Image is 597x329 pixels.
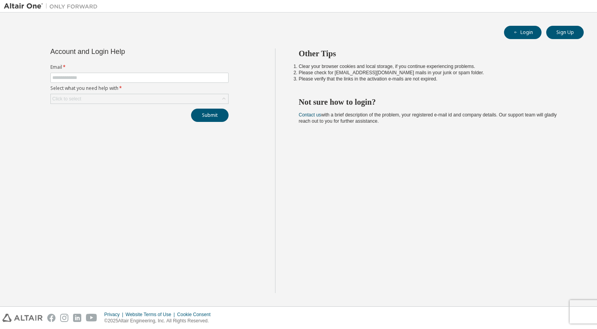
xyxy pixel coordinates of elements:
li: Please verify that the links in the activation e-mails are not expired. [299,76,570,82]
div: Account and Login Help [50,48,193,55]
img: youtube.svg [86,314,97,322]
p: © 2025 Altair Engineering, Inc. All Rights Reserved. [104,318,215,324]
label: Select what you need help with [50,85,229,91]
div: Click to select [52,96,81,102]
h2: Not sure how to login? [299,97,570,107]
img: Altair One [4,2,102,10]
div: Privacy [104,311,125,318]
label: Email [50,64,229,70]
button: Login [504,26,542,39]
div: Click to select [51,94,228,104]
li: Clear your browser cookies and local storage, if you continue experiencing problems. [299,63,570,70]
img: facebook.svg [47,314,55,322]
button: Submit [191,109,229,122]
li: Please check for [EMAIL_ADDRESS][DOMAIN_NAME] mails in your junk or spam folder. [299,70,570,76]
img: altair_logo.svg [2,314,43,322]
div: Cookie Consent [177,311,215,318]
div: Website Terms of Use [125,311,177,318]
img: instagram.svg [60,314,68,322]
img: linkedin.svg [73,314,81,322]
a: Contact us [299,112,321,118]
button: Sign Up [546,26,584,39]
span: with a brief description of the problem, your registered e-mail id and company details. Our suppo... [299,112,557,124]
h2: Other Tips [299,48,570,59]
